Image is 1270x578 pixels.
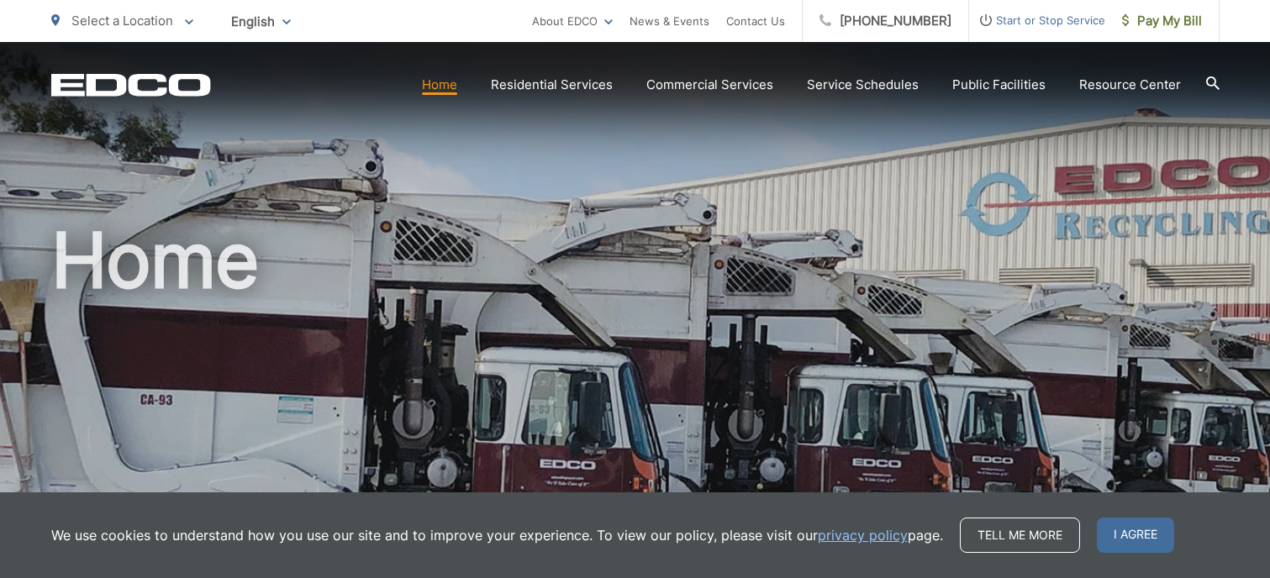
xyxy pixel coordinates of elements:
[219,7,303,36] span: English
[726,11,785,31] a: Contact Us
[952,75,1046,95] a: Public Facilities
[818,525,908,545] a: privacy policy
[1122,11,1202,31] span: Pay My Bill
[630,11,709,31] a: News & Events
[1097,518,1174,553] span: I agree
[1079,75,1181,95] a: Resource Center
[51,73,211,97] a: EDCD logo. Return to the homepage.
[71,13,173,29] span: Select a Location
[422,75,457,95] a: Home
[51,525,943,545] p: We use cookies to understand how you use our site and to improve your experience. To view our pol...
[532,11,613,31] a: About EDCO
[960,518,1080,553] a: Tell me more
[807,75,919,95] a: Service Schedules
[491,75,613,95] a: Residential Services
[646,75,773,95] a: Commercial Services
